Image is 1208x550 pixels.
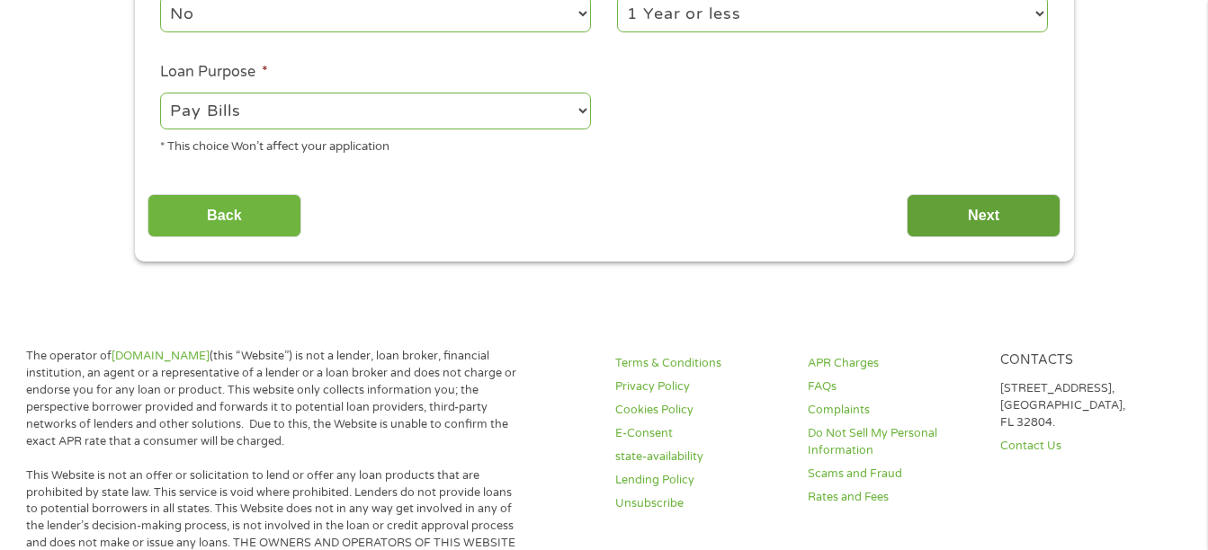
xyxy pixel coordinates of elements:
[907,194,1060,238] input: Next
[615,495,786,512] a: Unsubscribe
[615,355,786,372] a: Terms & Conditions
[112,349,210,363] a: [DOMAIN_NAME]
[1000,352,1171,369] h4: Contacts
[26,348,523,449] p: The operator of (this “Website”) is not a lender, loan broker, financial institution, an agent or...
[160,132,591,156] div: * This choice Won’t affect your application
[808,489,979,506] a: Rates and Fees
[615,425,786,442] a: E-Consent
[615,448,786,466] a: state-availability
[808,466,979,483] a: Scams and Fraud
[615,378,786,395] a: Privacy Policy
[1000,380,1171,431] p: [STREET_ADDRESS], [GEOGRAPHIC_DATA], FL 32804.
[808,378,979,395] a: FAQs
[160,63,268,82] label: Loan Purpose
[615,402,786,419] a: Cookies Policy
[1000,438,1171,455] a: Contact Us
[808,355,979,372] a: APR Charges
[615,472,786,489] a: Lending Policy
[148,194,301,238] input: Back
[808,425,979,459] a: Do Not Sell My Personal Information
[808,402,979,419] a: Complaints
